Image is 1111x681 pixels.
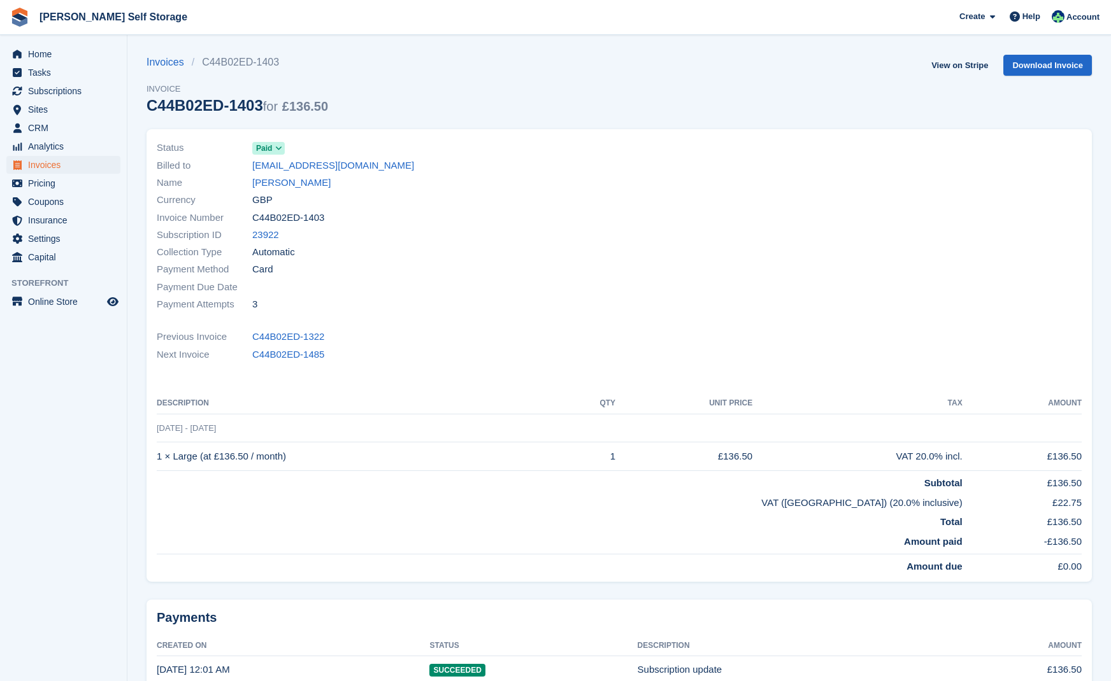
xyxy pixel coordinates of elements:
[28,211,104,229] span: Insurance
[157,158,252,173] span: Billed to
[6,64,120,81] a: menu
[157,176,252,190] span: Name
[263,99,278,113] span: for
[28,82,104,100] span: Subscriptions
[34,6,192,27] a: [PERSON_NAME] Self Storage
[28,64,104,81] span: Tasks
[157,442,566,471] td: 1 × Large (at £136.50 / month)
[6,193,120,211] a: menu
[147,55,192,70] a: Invoices
[6,230,120,248] a: menu
[963,442,1082,471] td: £136.50
[157,348,252,362] span: Next Invoice
[157,491,963,510] td: VAT ([GEOGRAPHIC_DATA]) (20.0% inclusive)
[6,82,120,100] a: menu
[638,636,953,656] th: Description
[6,211,120,229] a: menu
[11,277,127,290] span: Storefront
[28,174,104,192] span: Pricing
[252,245,295,260] span: Automatic
[252,141,285,155] a: Paid
[963,491,1082,510] td: £22.75
[157,393,566,414] th: Description
[6,119,120,137] a: menu
[28,230,104,248] span: Settings
[963,510,1082,530] td: £136.50
[28,119,104,137] span: CRM
[157,330,252,344] span: Previous Invoice
[157,297,252,312] span: Payment Attempts
[6,137,120,155] a: menu
[252,176,331,190] a: [PERSON_NAME]
[105,294,120,309] a: Preview store
[1022,10,1040,23] span: Help
[28,137,104,155] span: Analytics
[157,228,252,242] span: Subscription ID
[252,158,414,173] a: [EMAIL_ADDRESS][DOMAIN_NAME]
[10,8,29,27] img: stora-icon-8386f47178a22dfd0bd8f6a31ec36ba5ce8667c1dd55bd0f319d3a0aa187defe.svg
[252,348,324,362] a: C44B02ED-1485
[752,393,963,414] th: Tax
[926,55,993,76] a: View on Stripe
[256,143,272,154] span: Paid
[157,636,429,656] th: Created On
[28,293,104,311] span: Online Store
[1066,11,1100,24] span: Account
[907,561,963,572] strong: Amount due
[6,174,120,192] a: menu
[1003,55,1092,76] a: Download Invoice
[157,610,1082,626] h2: Payments
[282,99,328,113] span: £136.50
[566,393,615,414] th: QTY
[963,471,1082,491] td: £136.50
[429,664,485,677] span: Succeeded
[147,97,328,114] div: C44B02ED-1403
[566,442,615,471] td: 1
[6,248,120,266] a: menu
[147,83,328,95] span: Invoice
[924,477,963,488] strong: Subtotal
[959,10,985,23] span: Create
[940,516,963,527] strong: Total
[147,55,328,70] nav: breadcrumbs
[157,262,252,277] span: Payment Method
[252,228,279,242] a: 23922
[6,45,120,63] a: menu
[28,156,104,174] span: Invoices
[6,101,120,118] a: menu
[28,101,104,118] span: Sites
[157,423,216,433] span: [DATE] - [DATE]
[28,45,104,63] span: Home
[157,245,252,260] span: Collection Type
[6,156,120,174] a: menu
[953,636,1082,656] th: Amount
[1052,10,1064,23] img: Dafydd Pritchard
[963,554,1082,574] td: £0.00
[963,393,1082,414] th: Amount
[252,297,257,312] span: 3
[252,262,273,277] span: Card
[252,330,324,344] a: C44B02ED-1322
[157,141,252,155] span: Status
[615,442,752,471] td: £136.50
[157,211,252,225] span: Invoice Number
[752,449,963,464] div: VAT 20.0% incl.
[157,280,252,295] span: Payment Due Date
[28,248,104,266] span: Capital
[157,664,230,675] time: 2024-01-26 00:01:49 UTC
[963,530,1082,554] td: -£136.50
[252,211,324,225] span: C44B02ED-1403
[252,193,273,207] span: GBP
[157,193,252,207] span: Currency
[904,536,963,547] strong: Amount paid
[6,293,120,311] a: menu
[28,193,104,211] span: Coupons
[615,393,752,414] th: Unit Price
[429,636,637,656] th: Status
